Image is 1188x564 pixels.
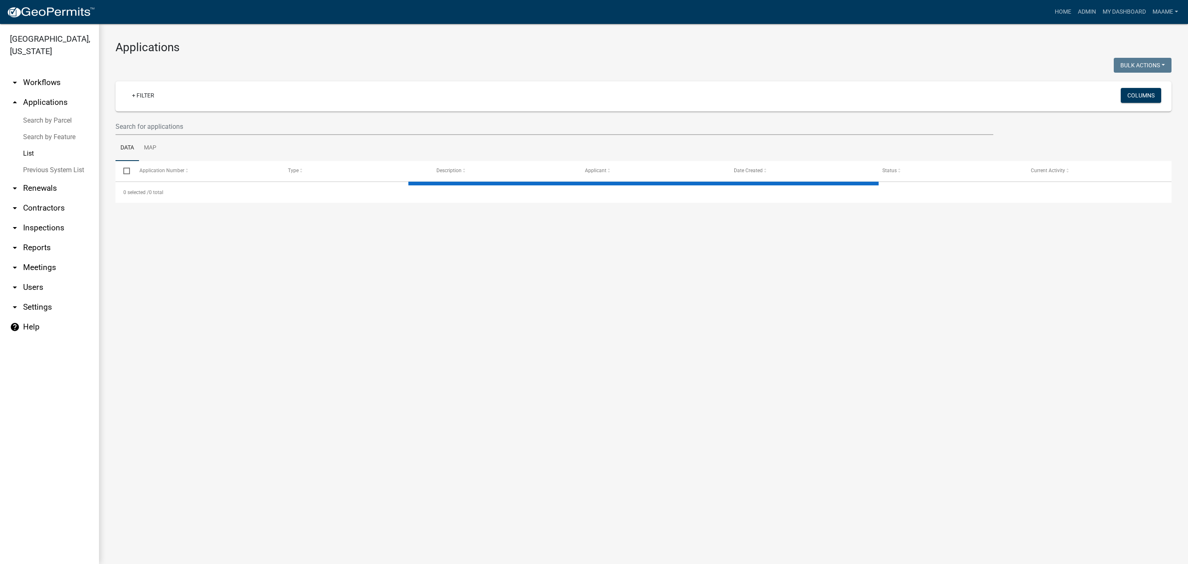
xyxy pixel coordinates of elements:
[1075,4,1099,20] a: Admin
[125,88,161,103] a: + Filter
[10,203,20,213] i: arrow_drop_down
[585,168,606,173] span: Applicant
[734,168,763,173] span: Date Created
[1149,4,1181,20] a: Maame
[115,161,131,181] datatable-header-cell: Select
[10,183,20,193] i: arrow_drop_down
[115,135,139,161] a: Data
[10,97,20,107] i: arrow_drop_up
[429,161,577,181] datatable-header-cell: Description
[577,161,726,181] datatable-header-cell: Applicant
[726,161,874,181] datatable-header-cell: Date Created
[10,243,20,253] i: arrow_drop_down
[10,263,20,273] i: arrow_drop_down
[115,40,1171,55] h3: Applications
[882,168,897,173] span: Status
[436,168,462,173] span: Description
[139,168,184,173] span: Application Number
[288,168,299,173] span: Type
[10,302,20,312] i: arrow_drop_down
[280,161,429,181] datatable-header-cell: Type
[10,223,20,233] i: arrow_drop_down
[1114,58,1171,73] button: Bulk Actions
[131,161,280,181] datatable-header-cell: Application Number
[874,161,1023,181] datatable-header-cell: Status
[1031,168,1065,173] span: Current Activity
[1051,4,1075,20] a: Home
[1121,88,1161,103] button: Columns
[123,190,149,195] span: 0 selected /
[1023,161,1171,181] datatable-header-cell: Current Activity
[10,322,20,332] i: help
[139,135,161,161] a: Map
[115,182,1171,203] div: 0 total
[115,118,993,135] input: Search for applications
[10,78,20,88] i: arrow_drop_down
[10,282,20,292] i: arrow_drop_down
[1099,4,1149,20] a: My Dashboard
